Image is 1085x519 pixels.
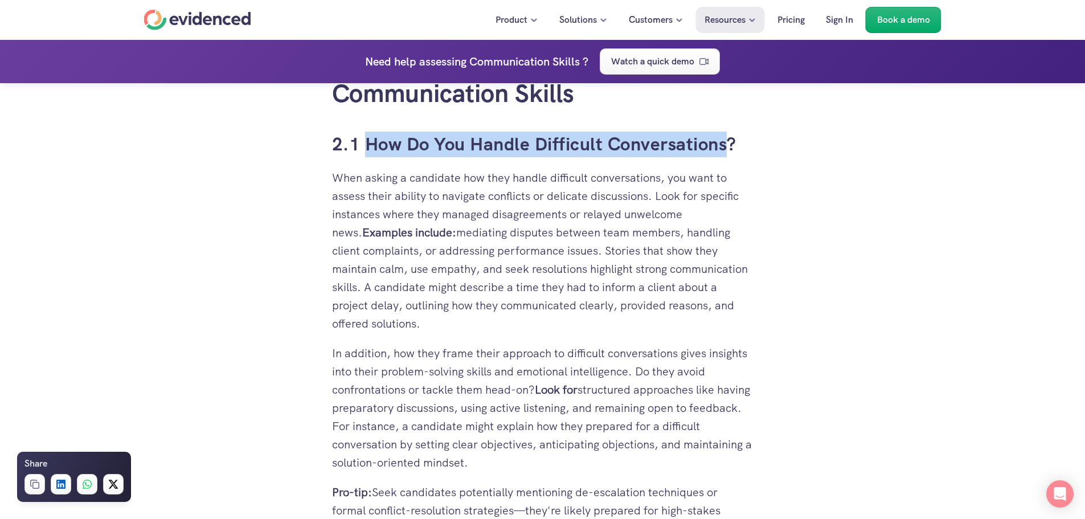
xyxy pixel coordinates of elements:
[1046,480,1074,508] div: Open Intercom Messenger
[777,13,805,27] p: Pricing
[469,52,580,71] h4: Communication Skills
[332,49,754,109] h2: 2. The Best Interview Questions for Communication Skills
[769,7,813,33] a: Pricing
[332,344,754,472] p: In addition, how they frame their approach to difficult conversations gives insights into their p...
[362,225,456,240] strong: Examples include:
[496,13,527,27] p: Product
[583,52,588,71] h4: ?
[866,7,941,33] a: Book a demo
[24,456,47,471] h6: Share
[365,52,466,71] p: Need help assessing
[332,169,754,333] p: When asking a candidate how they handle difficult conversations, you want to assess their ability...
[535,382,578,397] strong: Look for
[332,132,754,157] h3: 2.1 How Do You Handle Difficult Conversations?
[144,10,251,30] a: Home
[600,48,720,75] a: Watch a quick demo
[332,485,372,500] strong: Pro-tip:
[559,13,597,27] p: Solutions
[705,13,746,27] p: Resources
[817,7,862,33] a: Sign In
[611,54,694,69] p: Watch a quick demo
[826,13,853,27] p: Sign In
[629,13,673,27] p: Customers
[877,13,930,27] p: Book a demo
